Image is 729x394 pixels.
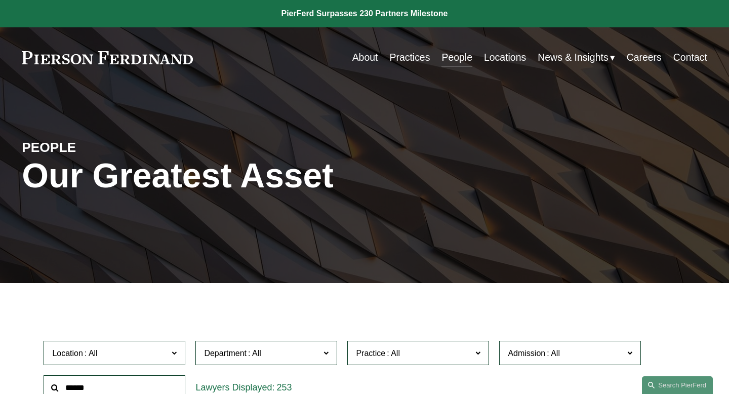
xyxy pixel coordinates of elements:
[508,349,545,358] span: Admission
[627,48,662,67] a: Careers
[389,48,430,67] a: Practices
[673,48,707,67] a: Contact
[276,382,292,392] span: 253
[484,48,526,67] a: Locations
[538,48,615,67] a: folder dropdown
[441,48,472,67] a: People
[642,376,713,394] a: Search this site
[352,48,378,67] a: About
[22,139,193,156] h4: PEOPLE
[356,349,385,358] span: Practice
[538,49,608,66] span: News & Insights
[22,156,478,195] h1: Our Greatest Asset
[204,349,247,358] span: Department
[52,349,83,358] span: Location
